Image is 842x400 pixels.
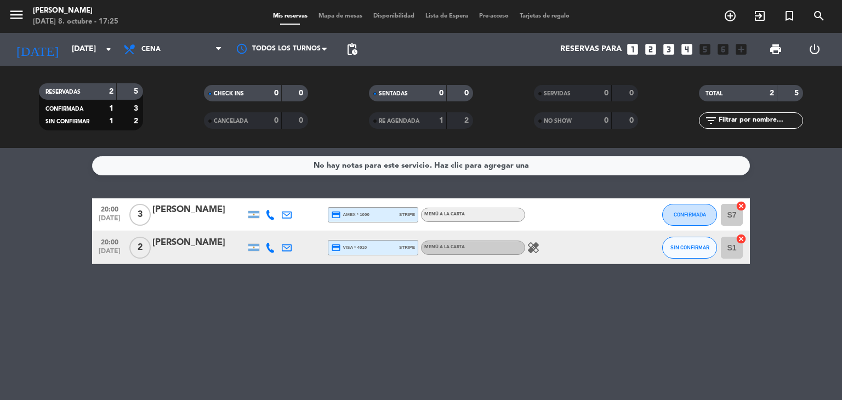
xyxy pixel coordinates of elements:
i: search [812,9,826,22]
i: filter_list [704,114,718,127]
i: cancel [736,233,747,244]
span: visa * 4010 [331,243,367,253]
i: looks_two [644,42,658,56]
span: 2 [129,237,151,259]
span: CANCELADA [214,118,248,124]
span: 20:00 [96,202,123,215]
strong: 3 [134,105,140,112]
i: looks_4 [680,42,694,56]
span: Reservas para [560,45,622,54]
i: looks_5 [698,42,712,56]
i: looks_3 [662,42,676,56]
strong: 0 [299,117,305,124]
span: MENÚ A LA CARTA [424,245,465,249]
strong: 2 [464,117,471,124]
strong: 0 [464,89,471,97]
span: RE AGENDADA [379,118,419,124]
strong: 0 [629,117,636,124]
span: print [769,43,782,56]
strong: 2 [134,117,140,125]
i: add_box [734,42,748,56]
span: 20:00 [96,235,123,248]
div: [DATE] 8. octubre - 17:25 [33,16,118,27]
i: arrow_drop_down [102,43,115,56]
strong: 5 [134,88,140,95]
strong: 0 [439,89,443,97]
div: No hay notas para este servicio. Haz clic para agregar una [314,159,529,172]
strong: 0 [299,89,305,97]
span: stripe [399,211,415,218]
strong: 5 [794,89,801,97]
span: NO SHOW [544,118,572,124]
span: RESERVADAS [45,89,81,95]
span: SERVIDAS [544,91,571,96]
span: MENÚ A LA CARTA [424,212,465,216]
span: CONFIRMADA [45,106,83,112]
i: looks_6 [716,42,730,56]
span: 3 [129,204,151,226]
strong: 1 [109,117,113,125]
strong: 0 [604,89,608,97]
i: credit_card [331,243,341,253]
i: cancel [736,201,747,212]
input: Filtrar por nombre... [718,115,803,127]
span: Mis reservas [268,13,313,19]
i: healing [527,241,540,254]
div: [PERSON_NAME] [33,5,118,16]
span: [DATE] [96,215,123,227]
i: add_circle_outline [724,9,737,22]
strong: 1 [439,117,443,124]
i: menu [8,7,25,23]
span: CHECK INS [214,91,244,96]
span: pending_actions [345,43,359,56]
strong: 0 [629,89,636,97]
span: CONFIRMADA [674,212,706,218]
i: [DATE] [8,37,66,61]
i: exit_to_app [753,9,766,22]
strong: 0 [274,117,278,124]
span: Tarjetas de regalo [514,13,575,19]
span: stripe [399,244,415,251]
span: Mapa de mesas [313,13,368,19]
span: Cena [141,45,161,53]
i: credit_card [331,210,341,220]
i: looks_one [625,42,640,56]
strong: 2 [109,88,113,95]
span: SIN CONFIRMAR [670,244,709,250]
span: SIN CONFIRMAR [45,119,89,124]
div: [PERSON_NAME] [152,203,246,217]
span: Disponibilidad [368,13,420,19]
span: SENTADAS [379,91,408,96]
span: amex * 1000 [331,210,369,220]
span: [DATE] [96,248,123,260]
div: LOG OUT [795,33,834,66]
strong: 0 [274,89,278,97]
div: [PERSON_NAME] [152,236,246,250]
span: Lista de Espera [420,13,474,19]
span: TOTAL [706,91,722,96]
i: power_settings_new [808,43,821,56]
span: Pre-acceso [474,13,514,19]
strong: 0 [604,117,608,124]
strong: 1 [109,105,113,112]
strong: 2 [770,89,774,97]
i: turned_in_not [783,9,796,22]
